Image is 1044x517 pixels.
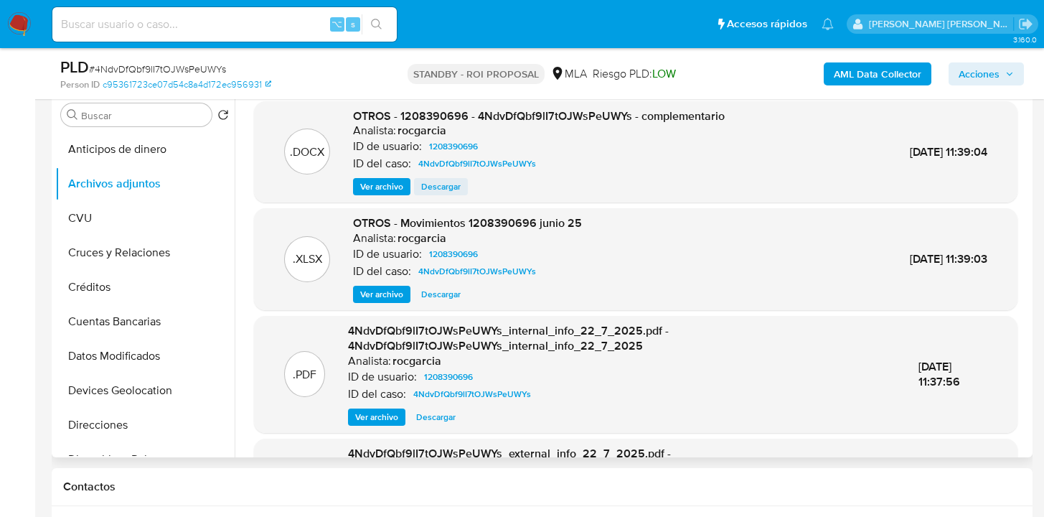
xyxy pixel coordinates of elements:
[293,251,322,267] p: .XLSX
[355,410,398,424] span: Ver archivo
[421,180,461,194] span: Descargar
[348,445,671,478] span: 4NdvDfQbf9lI7tOJWsPeUWYs_external_info_22_7_2025.pdf - 4NdvDfQbf9lI7tOJWsPeUWYs_external_info_22_...
[409,409,463,426] button: Descargar
[959,62,1000,85] span: Acciones
[416,410,456,424] span: Descargar
[353,124,396,138] p: Analista:
[55,167,235,201] button: Archivos adjuntos
[414,178,468,195] button: Descargar
[353,286,410,303] button: Ver archivo
[413,263,542,280] a: 4NdvDfQbf9lI7tOJWsPeUWYs
[822,18,834,30] a: Notificaciones
[353,108,725,124] span: OTROS - 1208390696 - 4NdvDfQbf9lI7tOJWsPeUWYs - complementario
[910,251,987,267] span: [DATE] 11:39:03
[353,139,422,154] p: ID de usuario:
[52,15,397,34] input: Buscar usuario o caso...
[55,201,235,236] button: CVU
[418,368,479,386] a: 1208390696
[103,78,271,91] a: c95361723ce07d54c8a4d172ec956931
[353,157,411,171] p: ID del caso:
[408,64,545,84] p: STANDBY - ROI PROPOSAL
[331,17,342,31] span: ⌥
[60,55,89,78] b: PLD
[418,155,536,172] span: 4NdvDfQbf9lI7tOJWsPeUWYs
[348,354,391,368] p: Analista:
[353,247,422,261] p: ID de usuario:
[550,66,587,82] div: MLA
[1013,34,1037,45] span: 3.160.0
[392,354,441,368] h6: rocgarcia
[834,62,921,85] b: AML Data Collector
[1018,17,1033,32] a: Salir
[918,358,960,391] span: [DATE] 11:37:56
[81,109,206,122] input: Buscar
[353,215,582,231] span: OTROS - Movimientos 1208390696 junio 25
[55,339,235,373] button: Datos Modificados
[293,367,316,383] p: .PDF
[55,408,235,442] button: Direcciones
[423,246,484,263] a: 1208390696
[727,17,807,32] span: Accesos rápidos
[824,62,931,85] button: AML Data Collector
[414,286,468,303] button: Descargar
[362,14,391,34] button: search-icon
[398,124,446,138] h6: rocgarcia
[55,442,235,477] button: Dispositivos Point
[348,387,406,401] p: ID del caso:
[949,62,1024,85] button: Acciones
[398,231,446,246] h6: rocgarcia
[413,386,531,403] span: 4NdvDfQbf9lI7tOJWsPeUWYs
[353,264,411,279] p: ID del caso:
[217,109,229,125] button: Volver al orden por defecto
[593,66,676,82] span: Riesgo PLD:
[360,180,403,194] span: Ver archivo
[55,236,235,270] button: Cruces y Relaciones
[429,246,478,263] span: 1208390696
[353,231,396,246] p: Analista:
[408,386,537,403] a: 4NdvDfQbf9lI7tOJWsPeUWYs
[290,144,324,160] p: .DOCX
[67,109,78,121] button: Buscar
[348,322,669,355] span: 4NdvDfQbf9lI7tOJWsPeUWYs_internal_info_22_7_2025.pdf - 4NdvDfQbf9lI7tOJWsPeUWYs_internal_info_22_...
[55,132,235,167] button: Anticipos de dinero
[652,65,676,82] span: LOW
[421,287,461,302] span: Descargar
[423,138,484,155] a: 1208390696
[60,78,100,91] b: Person ID
[89,62,226,76] span: # 4NdvDfQbf9lI7tOJWsPeUWYs
[424,368,473,386] span: 1208390696
[55,373,235,408] button: Devices Geolocation
[351,17,355,31] span: s
[418,263,536,280] span: 4NdvDfQbf9lI7tOJWsPeUWYs
[63,480,1021,494] h1: Contactos
[55,304,235,339] button: Cuentas Bancarias
[360,287,403,302] span: Ver archivo
[348,409,405,426] button: Ver archivo
[910,144,987,160] span: [DATE] 11:39:04
[413,155,542,172] a: 4NdvDfQbf9lI7tOJWsPeUWYs
[429,138,478,155] span: 1208390696
[55,270,235,304] button: Créditos
[353,178,410,195] button: Ver archivo
[348,370,417,384] p: ID de usuario:
[869,17,1014,31] p: juanpablo.jfernandez@mercadolibre.com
